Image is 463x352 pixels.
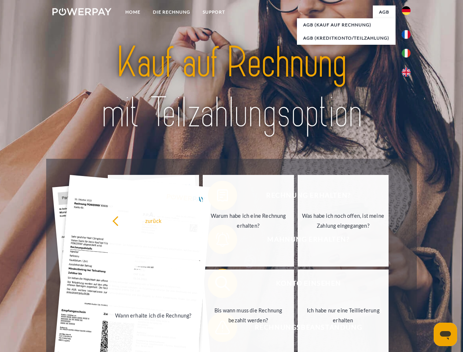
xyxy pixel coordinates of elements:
a: DIE RECHNUNG [147,5,196,19]
a: SUPPORT [196,5,231,19]
div: zurück [112,216,195,225]
div: Bis wann muss die Rechnung bezahlt werden? [207,305,290,325]
img: en [402,68,411,77]
a: Was habe ich noch offen, ist meine Zahlung eingegangen? [298,175,389,267]
a: AGB (Kauf auf Rechnung) [297,18,396,32]
div: Ich habe nur eine Teillieferung erhalten [302,305,385,325]
a: agb [373,5,396,19]
img: fr [402,30,411,39]
img: title-powerpay_de.svg [70,35,393,140]
a: Home [119,5,147,19]
a: AGB (Kreditkonto/Teilzahlung) [297,32,396,45]
div: Wann erhalte ich die Rechnung? [112,310,195,320]
img: de [402,6,411,15]
iframe: Schaltfläche zum Öffnen des Messaging-Fensters [434,323,457,346]
div: Was habe ich noch offen, ist meine Zahlung eingegangen? [302,211,385,231]
img: logo-powerpay-white.svg [52,8,111,15]
img: it [402,49,411,58]
div: Warum habe ich eine Rechnung erhalten? [207,211,290,231]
